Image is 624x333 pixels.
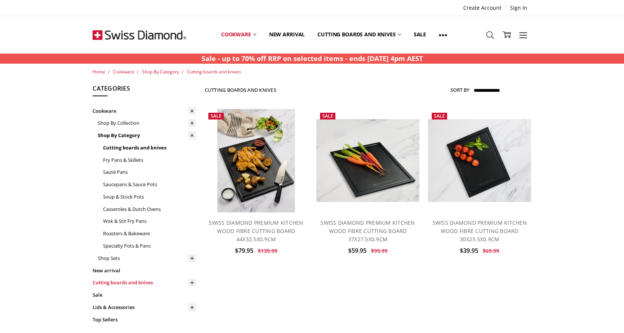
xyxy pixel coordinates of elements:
[103,227,196,240] a: Roasters & Bakeware
[205,87,276,93] h1: Cutting boards and knives
[506,3,531,13] a: Sign In
[311,18,407,51] a: Cutting boards and knives
[98,252,196,264] a: Shop Sets
[316,119,420,202] img: SWISS DIAMOND PREMIUM KITCHEN WOOD FIBRE CUTTING BOARD 37X27.5X0.9CM
[93,276,196,289] a: Cutting boards and knives
[93,84,196,97] h5: Categories
[142,69,179,75] a: Shop By Category
[103,166,196,178] a: Sauté Pans
[432,18,453,52] a: Show All
[103,203,196,215] a: Casseroles & Dutch Ovens
[348,246,367,255] span: $59.95
[258,247,277,254] span: $139.99
[483,247,499,254] span: $69.99
[407,18,432,51] a: Sale
[263,18,311,51] a: New arrival
[459,3,506,13] a: Create Account
[103,215,196,227] a: Wok & Stir Fry Pans
[103,154,196,166] a: Fry Pans & Skillets
[215,18,263,51] a: Cookware
[202,54,423,63] strong: Sale - up to 70% off RRP on selected items - ends [DATE] 4pm AEST
[434,113,445,119] span: Sale
[209,219,303,243] a: SWISS DIAMOND PREMIUM KITCHEN WOOD FIBRE CUTTING BOARD 44X32.5X0.9CM
[428,119,531,202] img: SWISS DIAMOND PREMIUM KITCHEN WOOD FIBRE CUTTING BOARD 30X23.5X0.9CM
[93,105,196,117] a: Cookware
[371,247,388,254] span: $99.99
[322,113,333,119] span: Sale
[450,84,469,96] label: Sort By
[235,246,253,255] span: $79.95
[103,191,196,203] a: Soup & Stock Pots
[93,69,105,75] a: Home
[428,109,531,212] a: SWISS DIAMOND PREMIUM KITCHEN WOOD FIBRE CUTTING BOARD 30X23.5X0.9CM
[93,314,196,326] a: Top Sellers
[187,69,241,75] a: Cutting boards and knives
[316,109,420,212] a: SWISS DIAMOND PREMIUM KITCHEN WOOD FIBRE CUTTING BOARD 37X27.5X0.9CM
[93,301,196,314] a: Lids & Accessories
[93,16,186,54] img: Free Shipping On Every Order
[93,289,196,301] a: Sale
[98,117,196,129] a: Shop By Collection
[103,178,196,191] a: Saucepans & Sauce Pots
[103,240,196,252] a: Specialty Pots & Pans
[98,129,196,142] a: Shop By Category
[93,264,196,277] a: New arrival
[103,142,196,154] a: Cutting boards and knives
[432,219,527,243] a: SWISS DIAMOND PREMIUM KITCHEN WOOD FIBRE CUTTING BOARD 30X23.5X0.9CM
[217,109,295,212] img: SWISS DIAMOND PREMIUM KITCHEN WOOD FIBRE CUTTING BOARD 44X32.5X0.9CM
[113,69,134,75] a: Cookware
[205,109,308,212] a: SWISS DIAMOND PREMIUM KITCHEN WOOD FIBRE CUTTING BOARD 44X32.5X0.9CM
[211,113,221,119] span: Sale
[320,219,415,243] a: SWISS DIAMOND PREMIUM KITCHEN WOOD FIBRE CUTTING BOARD 37X27.5X0.9CM
[460,246,478,255] span: $39.95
